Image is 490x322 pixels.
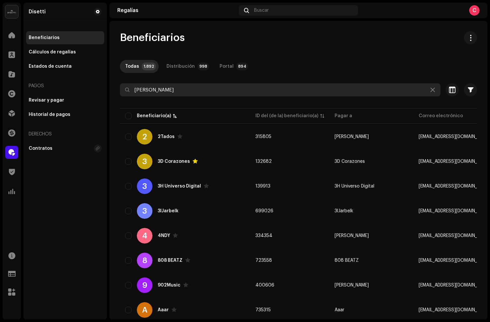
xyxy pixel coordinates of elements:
[120,83,440,96] input: Buscar
[120,31,185,44] span: Beneficiarios
[255,283,274,287] span: 400606
[335,283,369,287] span: Alejandro Ordóñez
[26,31,104,44] re-m-nav-item: Beneficiarios
[255,159,272,164] span: 132682
[335,258,359,263] span: 808 BEATZ
[125,60,139,73] div: Todas
[29,98,64,103] div: Revisar y pagar
[26,108,104,121] re-m-nav-item: Historial de pagos
[137,228,152,244] div: 4
[26,60,104,73] re-m-nav-item: Estados de cuenta
[29,35,60,40] div: Beneficiarios
[255,258,272,263] span: 723558
[158,258,182,263] div: 808 BEATZ
[26,126,104,142] re-a-nav-header: Derechos
[117,8,236,13] div: Regalías
[29,112,70,117] div: Historial de pagos
[335,209,353,213] span: 3lJarbelk
[335,159,365,164] span: 3D Corazones
[158,233,170,238] div: 4NDY
[166,60,195,73] div: Distribución
[158,134,175,139] div: 2Tados
[236,63,248,70] p-badge: 894
[254,8,269,13] span: Buscar
[335,184,374,189] span: 3H Universo Digital
[335,134,369,139] span: Juan Lorenzo
[137,253,152,268] div: 8
[26,94,104,107] re-m-nav-item: Revisar y pagar
[158,184,201,189] div: 3H Universo Digital
[255,134,271,139] span: 315805
[29,9,46,14] div: Disetti
[469,5,480,16] div: C
[220,60,234,73] div: Portal
[137,302,152,318] div: A
[158,209,179,213] div: 3lJarbelk
[255,113,318,119] div: ID del (de la) beneficiario(a)
[255,308,271,312] span: 735315
[335,308,344,312] span: Aaar
[137,154,152,169] div: 3
[26,46,104,59] re-m-nav-item: Cálculos de regalías
[29,146,52,151] div: Contratos
[137,178,152,194] div: 3
[26,78,104,94] re-a-nav-header: Pagos
[5,5,18,18] img: 02a7c2d3-3c89-4098-b12f-2ff2945c95ee
[255,209,273,213] span: 699026
[158,159,190,164] div: 3D Corazones
[255,184,270,189] span: 139913
[137,277,152,293] div: 9
[137,113,171,119] div: Beneficiario(a)
[26,142,104,155] re-m-nav-item: Contratos
[29,64,72,69] div: Estados de cuenta
[137,129,152,145] div: 2
[255,233,272,238] span: 334354
[29,49,76,55] div: Cálculos de regalías
[142,63,156,70] p-badge: 1.892
[197,63,209,70] p-badge: 998
[158,283,180,287] div: 902Music
[158,308,169,312] div: Aaar
[137,203,152,219] div: 3
[335,233,369,238] span: Andres Beleño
